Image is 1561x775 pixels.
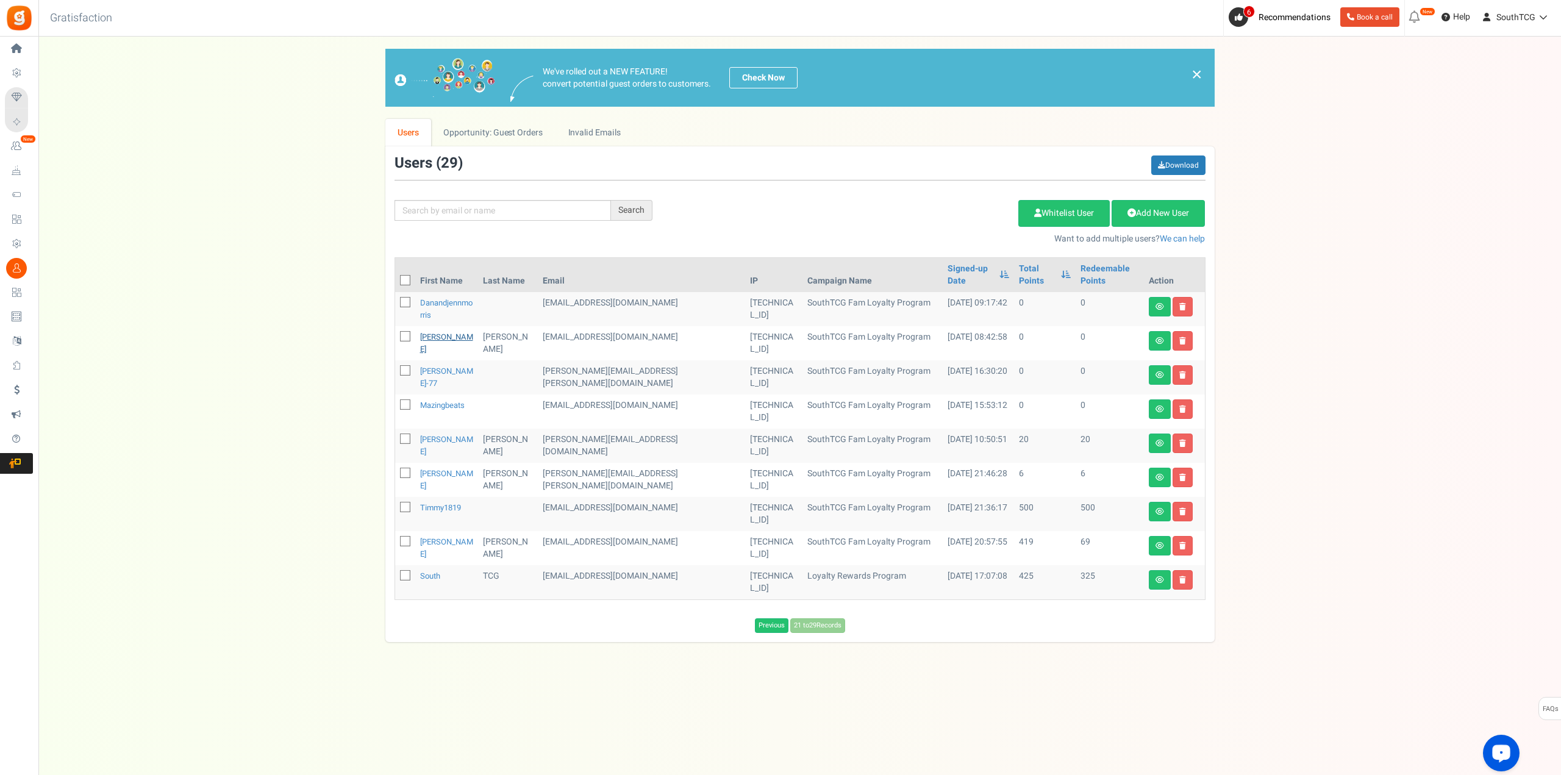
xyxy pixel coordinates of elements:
[943,395,1014,429] td: [DATE] 15:53:12
[1014,497,1076,531] td: 500
[1014,429,1076,463] td: 20
[802,292,943,326] td: SouthTCG Fam Loyalty Program
[943,565,1014,599] td: [DATE] 17:07:08
[1437,7,1475,27] a: Help
[420,536,473,560] a: [PERSON_NAME]
[1076,360,1143,395] td: 0
[1019,263,1055,287] a: Total Points
[745,497,802,531] td: [TECHNICAL_ID]
[943,531,1014,565] td: [DATE] 20:57:55
[802,395,943,429] td: SouthTCG Fam Loyalty Program
[745,429,802,463] td: [TECHNICAL_ID]
[420,468,473,491] a: [PERSON_NAME]
[948,263,993,287] a: Signed-up Date
[395,58,495,98] img: images
[1156,371,1164,379] i: View details
[420,331,473,355] a: [PERSON_NAME]
[395,155,463,171] h3: Users ( )
[1340,7,1399,27] a: Book a call
[1243,5,1255,18] span: 6
[943,360,1014,395] td: [DATE] 16:30:20
[943,292,1014,326] td: [DATE] 09:17:42
[538,497,745,531] td: customer
[1156,405,1164,413] i: View details
[1076,395,1143,429] td: 0
[420,434,473,457] a: [PERSON_NAME]
[555,119,633,146] a: Invalid Emails
[1179,440,1186,447] i: Delete user
[478,565,538,599] td: TCG
[943,429,1014,463] td: [DATE] 10:50:51
[1542,698,1559,721] span: FAQs
[1076,463,1143,497] td: 6
[1156,474,1164,481] i: View details
[385,119,432,146] a: Users
[510,76,534,102] img: images
[20,135,36,143] em: New
[1179,576,1186,584] i: Delete user
[1156,440,1164,447] i: View details
[745,326,802,360] td: [TECHNICAL_ID]
[441,152,458,174] span: 29
[538,565,745,599] td: administrator
[5,136,33,157] a: New
[415,258,479,292] th: First Name
[802,565,943,599] td: Loyalty Rewards Program
[1179,337,1186,345] i: Delete user
[1156,542,1164,549] i: View details
[1156,303,1164,310] i: View details
[755,618,788,633] a: Previous
[671,233,1206,245] p: Want to add multiple users?
[745,463,802,497] td: [TECHNICAL_ID]
[1156,576,1164,584] i: View details
[420,365,473,389] a: [PERSON_NAME]-77
[745,258,802,292] th: IP
[745,531,802,565] td: [TECHNICAL_ID]
[802,463,943,497] td: SouthTCG Fam Loyalty Program
[1191,67,1202,82] a: ×
[1179,371,1186,379] i: Delete user
[943,497,1014,531] td: [DATE] 21:36:17
[1179,405,1186,413] i: Delete user
[420,502,461,513] a: timmy1819
[1420,7,1435,16] em: New
[745,395,802,429] td: [TECHNICAL_ID]
[802,531,943,565] td: SouthTCG Fam Loyalty Program
[729,67,798,88] a: Check Now
[538,395,745,429] td: administrator
[543,66,711,90] p: We've rolled out a NEW FEATURE! convert potential guest orders to customers.
[538,292,745,326] td: customer
[478,326,538,360] td: [PERSON_NAME]
[1076,326,1143,360] td: 0
[1076,565,1143,599] td: 325
[943,463,1014,497] td: [DATE] 21:46:28
[802,360,943,395] td: SouthTCG Fam Loyalty Program
[745,292,802,326] td: [TECHNICAL_ID]
[1076,429,1143,463] td: 20
[1018,200,1110,227] a: Whitelist User
[5,4,33,32] img: Gratisfaction
[745,565,802,599] td: [TECHNICAL_ID]
[1081,263,1138,287] a: Redeemable Points
[538,326,745,360] td: customer
[1144,258,1205,292] th: Action
[1151,155,1206,175] a: Download
[1179,474,1186,481] i: Delete user
[478,258,538,292] th: Last Name
[1014,395,1076,429] td: 0
[1496,11,1535,24] span: SouthTCG
[538,429,745,463] td: customer
[478,429,538,463] td: [PERSON_NAME]
[538,360,745,395] td: customer
[1076,531,1143,565] td: 69
[745,360,802,395] td: [TECHNICAL_ID]
[1179,508,1186,515] i: Delete user
[1229,7,1335,27] a: 6 Recommendations
[1014,292,1076,326] td: 0
[802,258,943,292] th: Campaign Name
[802,326,943,360] td: SouthTCG Fam Loyalty Program
[802,429,943,463] td: SouthTCG Fam Loyalty Program
[538,531,745,565] td: customer
[420,297,473,321] a: danandjennmorris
